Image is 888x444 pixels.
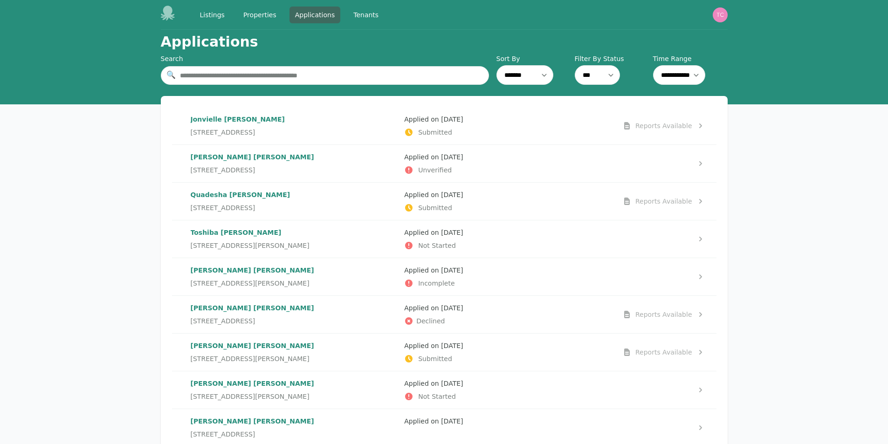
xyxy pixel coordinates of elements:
[172,183,716,220] a: Quadesha [PERSON_NAME][STREET_ADDRESS]Applied on [DATE]SubmittedReports Available
[404,203,611,212] p: Submitted
[194,7,230,23] a: Listings
[441,342,463,349] time: [DATE]
[404,128,611,137] p: Submitted
[404,165,611,175] p: Unverified
[191,279,310,288] span: [STREET_ADDRESS][PERSON_NAME]
[191,303,397,313] p: [PERSON_NAME] [PERSON_NAME]
[635,197,692,206] div: Reports Available
[172,371,716,409] a: [PERSON_NAME] [PERSON_NAME][STREET_ADDRESS][PERSON_NAME]Applied on [DATE]Not Started
[191,354,310,363] span: [STREET_ADDRESS][PERSON_NAME]
[161,34,258,50] h1: Applications
[289,7,341,23] a: Applications
[575,54,649,63] label: Filter By Status
[404,392,611,401] p: Not Started
[191,417,397,426] p: [PERSON_NAME] [PERSON_NAME]
[191,228,397,237] p: Toshiba [PERSON_NAME]
[172,258,716,295] a: [PERSON_NAME] [PERSON_NAME][STREET_ADDRESS][PERSON_NAME]Applied on [DATE]Incomplete
[441,417,463,425] time: [DATE]
[404,190,611,199] p: Applied on
[653,54,728,63] label: Time Range
[441,116,463,123] time: [DATE]
[404,341,611,350] p: Applied on
[191,379,397,388] p: [PERSON_NAME] [PERSON_NAME]
[191,341,397,350] p: [PERSON_NAME] [PERSON_NAME]
[404,379,611,388] p: Applied on
[238,7,282,23] a: Properties
[404,316,611,326] p: Declined
[172,107,716,144] a: Jonvielle [PERSON_NAME][STREET_ADDRESS]Applied on [DATE]SubmittedReports Available
[191,128,255,137] span: [STREET_ADDRESS]
[348,7,384,23] a: Tenants
[441,266,463,274] time: [DATE]
[441,304,463,312] time: [DATE]
[161,54,489,63] div: Search
[191,152,397,162] p: [PERSON_NAME] [PERSON_NAME]
[496,54,571,63] label: Sort By
[191,203,255,212] span: [STREET_ADDRESS]
[441,229,463,236] time: [DATE]
[404,152,611,162] p: Applied on
[441,380,463,387] time: [DATE]
[191,115,397,124] p: Jonvielle [PERSON_NAME]
[191,316,255,326] span: [STREET_ADDRESS]
[172,220,716,258] a: Toshiba [PERSON_NAME][STREET_ADDRESS][PERSON_NAME]Applied on [DATE]Not Started
[441,153,463,161] time: [DATE]
[191,190,397,199] p: Quadesha [PERSON_NAME]
[441,191,463,198] time: [DATE]
[635,310,692,319] div: Reports Available
[404,303,611,313] p: Applied on
[404,228,611,237] p: Applied on
[404,354,611,363] p: Submitted
[172,334,716,371] a: [PERSON_NAME] [PERSON_NAME][STREET_ADDRESS][PERSON_NAME]Applied on [DATE]SubmittedReports Available
[191,266,397,275] p: [PERSON_NAME] [PERSON_NAME]
[191,430,255,439] span: [STREET_ADDRESS]
[191,241,310,250] span: [STREET_ADDRESS][PERSON_NAME]
[191,392,310,401] span: [STREET_ADDRESS][PERSON_NAME]
[191,165,255,175] span: [STREET_ADDRESS]
[404,241,611,250] p: Not Started
[172,145,716,182] a: [PERSON_NAME] [PERSON_NAME][STREET_ADDRESS]Applied on [DATE]Unverified
[635,121,692,130] div: Reports Available
[404,266,611,275] p: Applied on
[172,296,716,333] a: [PERSON_NAME] [PERSON_NAME][STREET_ADDRESS]Applied on [DATE]DeclinedReports Available
[404,417,611,426] p: Applied on
[635,348,692,357] div: Reports Available
[404,115,611,124] p: Applied on
[404,279,611,288] p: Incomplete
